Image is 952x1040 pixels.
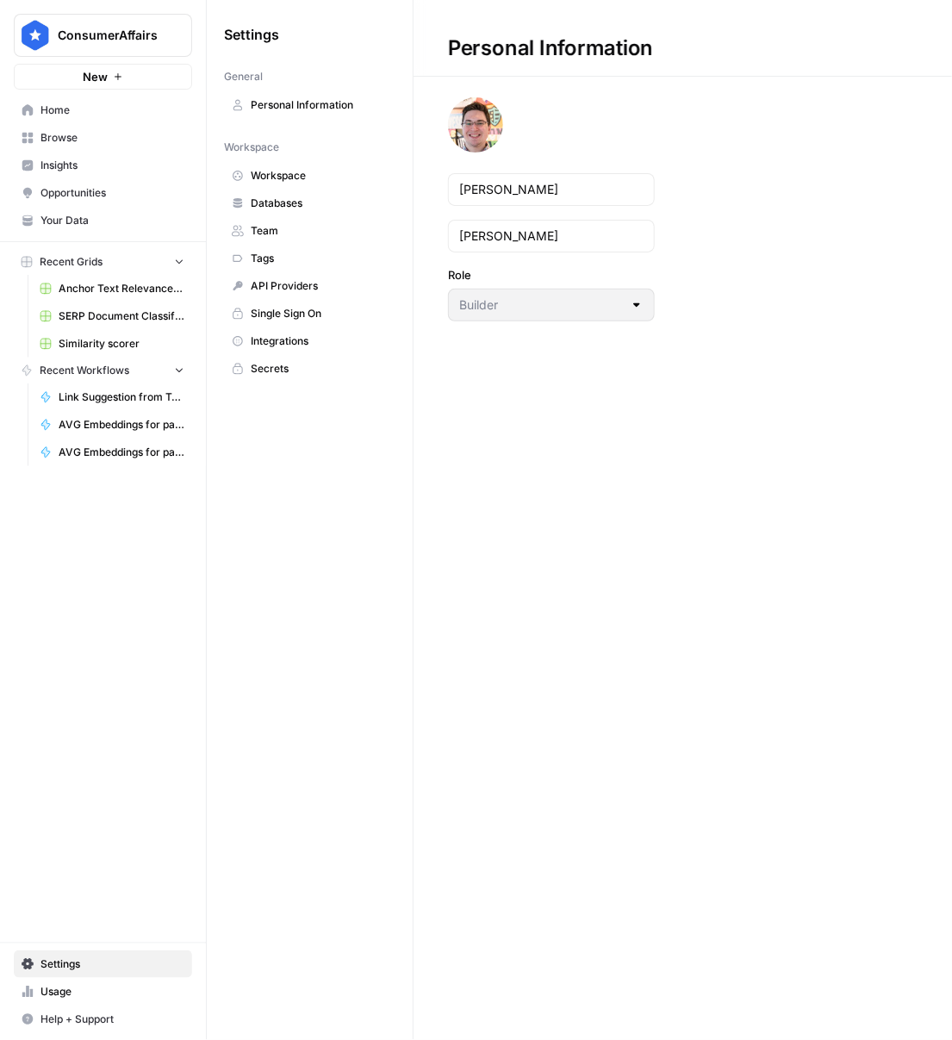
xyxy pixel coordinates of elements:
a: Settings [14,950,192,978]
img: avatar [448,97,503,153]
span: Browse [40,130,184,146]
a: API Providers [224,272,395,300]
span: Similarity scorer [59,336,184,352]
span: Link Suggestion from Topic - Mainsite Only [59,389,184,405]
span: Workspace [251,168,388,184]
a: Your Data [14,207,192,234]
span: General [224,69,263,84]
a: Databases [224,190,395,217]
a: Single Sign On [224,300,395,327]
a: AVG Embeddings for page and Target Keyword [32,411,192,439]
span: API Providers [251,278,388,294]
span: Team [251,223,388,239]
span: Recent Grids [40,254,103,270]
a: Home [14,97,192,124]
span: Workspace [224,140,279,155]
span: Usage [40,984,184,1000]
span: AVG Embeddings for page and Target Keyword - Using Pasted page content [59,445,184,460]
label: Role [448,266,655,283]
a: Opportunities [14,179,192,207]
a: SERP Document Classifier [32,302,192,330]
button: Workspace: ConsumerAffairs [14,14,192,57]
span: Secrets [251,361,388,377]
span: AVG Embeddings for page and Target Keyword [59,417,184,433]
img: ConsumerAffairs Logo [20,20,51,51]
a: Similarity scorer [32,330,192,358]
span: Anchor Text Relevance Audit [59,281,184,296]
button: Recent Grids [14,249,192,275]
a: Personal Information [224,91,395,119]
span: Databases [251,196,388,211]
span: Integrations [251,333,388,349]
span: Settings [224,24,279,45]
span: Single Sign On [251,306,388,321]
a: Insights [14,152,192,179]
a: Link Suggestion from Topic - Mainsite Only [32,383,192,411]
a: Anchor Text Relevance Audit [32,275,192,302]
a: AVG Embeddings for page and Target Keyword - Using Pasted page content [32,439,192,466]
a: Integrations [224,327,395,355]
button: Help + Support [14,1006,192,1033]
span: Tags [251,251,388,266]
a: Browse [14,124,192,152]
span: Personal Information [251,97,388,113]
span: Help + Support [40,1012,184,1027]
a: Secrets [224,355,395,383]
span: Home [40,103,184,118]
span: Your Data [40,213,184,228]
span: Recent Workflows [40,363,129,378]
button: Recent Workflows [14,358,192,383]
span: SERP Document Classifier [59,308,184,324]
span: Settings [40,956,184,972]
span: Insights [40,158,184,173]
span: New [83,68,108,85]
a: Workspace [224,162,395,190]
span: ConsumerAffairs [58,27,162,44]
a: Team [224,217,395,245]
a: Usage [14,978,192,1006]
button: New [14,64,192,90]
a: Tags [224,245,395,272]
span: Opportunities [40,185,184,201]
div: Personal Information [414,34,688,62]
